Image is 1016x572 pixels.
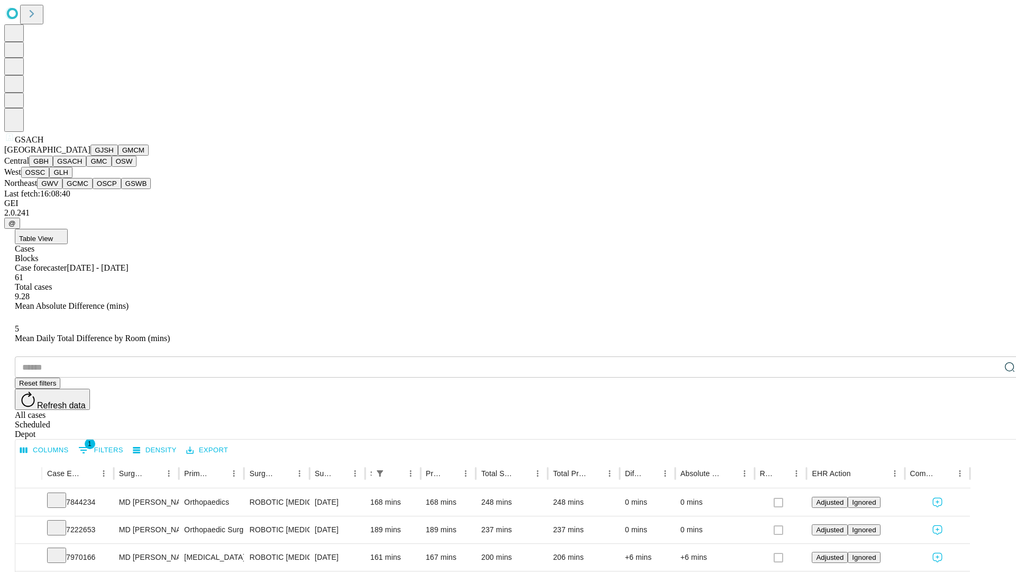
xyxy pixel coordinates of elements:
[388,466,403,481] button: Sort
[887,466,902,481] button: Menu
[119,489,174,516] div: MD [PERSON_NAME]
[426,489,471,516] div: 168 mins
[49,167,72,178] button: GLH
[315,544,360,571] div: [DATE]
[443,466,458,481] button: Sort
[852,466,867,481] button: Sort
[62,178,93,189] button: GCMC
[15,389,90,410] button: Refresh data
[681,469,721,478] div: Absolute Difference
[848,524,880,535] button: Ignored
[4,145,90,154] span: [GEOGRAPHIC_DATA]
[15,282,52,291] span: Total cases
[553,469,586,478] div: Total Predicted Duration
[21,521,37,540] button: Expand
[37,401,86,410] span: Refresh data
[21,167,50,178] button: OSSC
[4,189,70,198] span: Last fetch: 16:08:40
[47,516,108,543] div: 7222653
[681,489,749,516] div: 0 mins
[370,469,371,478] div: Scheduled In Room Duration
[481,544,542,571] div: 200 mins
[15,324,19,333] span: 5
[53,156,86,167] button: GSACH
[812,524,848,535] button: Adjusted
[481,516,542,543] div: 237 mins
[602,466,617,481] button: Menu
[625,469,642,478] div: Difference
[249,544,304,571] div: ROBOTIC [MEDICAL_DATA] REPAIR [MEDICAL_DATA] INITIAL (BILATERAL)
[249,489,304,516] div: ROBOTIC [MEDICAL_DATA] KNEE TOTAL
[625,544,670,571] div: +6 mins
[226,466,241,481] button: Menu
[21,494,37,512] button: Expand
[90,145,118,156] button: GJSH
[277,466,292,481] button: Sort
[184,489,239,516] div: Orthopaedics
[737,466,752,481] button: Menu
[348,466,362,481] button: Menu
[184,442,231,459] button: Export
[93,178,121,189] button: OSCP
[315,469,332,478] div: Surgery Date
[848,552,880,563] button: Ignored
[47,544,108,571] div: 7970166
[76,442,126,459] button: Show filters
[15,378,60,389] button: Reset filters
[4,156,29,165] span: Central
[938,466,952,481] button: Sort
[681,544,749,571] div: +6 mins
[118,145,149,156] button: GMCM
[625,516,670,543] div: 0 mins
[119,516,174,543] div: MD [PERSON_NAME]
[658,466,673,481] button: Menu
[96,466,111,481] button: Menu
[553,544,614,571] div: 206 mins
[481,469,514,478] div: Total Scheduled Duration
[816,498,843,506] span: Adjusted
[812,497,848,508] button: Adjusted
[85,439,95,449] span: 1
[119,544,174,571] div: MD [PERSON_NAME]
[370,489,415,516] div: 168 mins
[625,489,670,516] div: 0 mins
[333,466,348,481] button: Sort
[315,489,360,516] div: [DATE]
[373,466,387,481] div: 1 active filter
[37,178,62,189] button: GWV
[29,156,53,167] button: GBH
[212,466,226,481] button: Sort
[370,516,415,543] div: 189 mins
[249,469,276,478] div: Surgery Name
[681,516,749,543] div: 0 mins
[4,167,21,176] span: West
[184,516,239,543] div: Orthopaedic Surgery
[722,466,737,481] button: Sort
[643,466,658,481] button: Sort
[4,178,37,187] span: Northeast
[760,469,774,478] div: Resolved in EHR
[15,263,67,272] span: Case forecaster
[184,469,211,478] div: Primary Service
[161,466,176,481] button: Menu
[249,516,304,543] div: ROBOTIC [MEDICAL_DATA] KNEE TOTAL
[15,292,30,301] span: 9.28
[67,263,128,272] span: [DATE] - [DATE]
[530,466,545,481] button: Menu
[370,544,415,571] div: 161 mins
[373,466,387,481] button: Show filters
[130,442,179,459] button: Density
[852,498,876,506] span: Ignored
[19,379,56,387] span: Reset filters
[952,466,967,481] button: Menu
[812,552,848,563] button: Adjusted
[458,466,473,481] button: Menu
[47,489,108,516] div: 7844234
[17,442,71,459] button: Select columns
[15,273,23,282] span: 61
[15,229,68,244] button: Table View
[774,466,789,481] button: Sort
[21,549,37,567] button: Expand
[15,334,170,343] span: Mean Daily Total Difference by Room (mins)
[119,469,146,478] div: Surgeon Name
